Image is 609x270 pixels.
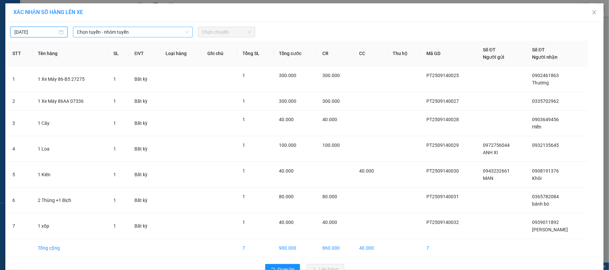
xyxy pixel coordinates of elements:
[387,41,421,66] th: Thu hộ
[129,110,160,136] td: Bất kỳ
[483,143,510,148] span: 0972756044
[532,73,559,78] span: 0902461863
[242,117,245,122] span: 1
[532,220,559,225] span: 0939011892
[532,54,557,60] span: Người nhận
[242,98,245,104] span: 1
[532,176,541,181] span: Khôi
[532,227,568,232] span: [PERSON_NAME]
[202,41,237,66] th: Ghi chú
[242,143,245,148] span: 1
[7,92,32,110] td: 2
[160,41,202,66] th: Loại hàng
[426,143,459,148] span: PT2509140029
[129,66,160,92] td: Bất kỳ
[585,3,604,22] button: Close
[322,194,337,199] span: 80.000
[7,136,32,162] td: 4
[113,98,116,104] span: 1
[274,41,317,66] th: Tổng cước
[483,150,498,155] span: ANH XI
[279,73,296,78] span: 300.000
[322,73,340,78] span: 300.000
[7,188,32,213] td: 6
[322,98,340,104] span: 300.000
[242,73,245,78] span: 1
[317,239,354,257] td: 860.000
[43,10,64,64] b: BIÊN NHẬN GỬI HÀNG HÓA
[242,168,245,174] span: 1
[359,168,374,174] span: 40.000
[274,239,317,257] td: 900.000
[129,162,160,188] td: Bất kỳ
[242,194,245,199] span: 1
[73,8,89,24] img: logo.jpg
[14,28,58,36] input: 14/09/2025
[279,143,296,148] span: 100.000
[421,239,478,257] td: 7
[129,188,160,213] td: Bất kỳ
[7,66,32,92] td: 1
[279,117,294,122] span: 40.000
[426,220,459,225] span: PT2509140032
[532,80,549,85] span: Thương
[279,168,294,174] span: 40.000
[7,213,32,239] td: 7
[237,239,274,257] td: 7
[32,110,108,136] td: 1 Cây
[322,220,337,225] span: 40.000
[532,117,559,122] span: 0903649456
[13,9,83,15] span: XÁC NHẬN SỐ HÀNG LÊN XE
[113,223,116,229] span: 1
[32,136,108,162] td: 1 Loa
[113,76,116,82] span: 1
[532,143,559,148] span: 0932135645
[129,213,160,239] td: Bất kỳ
[129,136,160,162] td: Bất kỳ
[317,41,354,66] th: CR
[32,162,108,188] td: 1 Kiên
[279,98,296,104] span: 300.000
[426,73,459,78] span: PT2509140025
[532,47,545,52] span: Số ĐT
[532,98,559,104] span: 0335702962
[426,117,459,122] span: PT2509140028
[426,98,459,104] span: PT2509140027
[426,168,459,174] span: PT2509140030
[113,198,116,203] span: 1
[421,41,478,66] th: Mã GD
[32,188,108,213] td: 2 Thùng +1 Bịch
[483,47,496,52] span: Số ĐT
[32,41,108,66] th: Tên hàng
[592,10,597,15] span: close
[77,27,189,37] span: Chọn tuyến - nhóm tuyến
[108,41,129,66] th: SL
[7,41,32,66] th: STT
[8,43,38,74] b: [PERSON_NAME]
[113,172,116,177] span: 1
[532,194,559,199] span: 0365782084
[322,143,340,148] span: 100.000
[32,213,108,239] td: 1 xốp
[242,220,245,225] span: 1
[483,168,510,174] span: 0943232661
[56,32,92,40] li: (c) 2017
[279,220,294,225] span: 40.000
[322,117,337,122] span: 40.000
[129,92,160,110] td: Bất kỳ
[354,41,387,66] th: CC
[185,30,189,34] span: down
[483,176,493,181] span: MAN
[426,194,459,199] span: PT2509140031
[7,162,32,188] td: 5
[483,54,504,60] span: Người gửi
[532,201,549,207] span: bánh bò
[279,194,294,199] span: 80.000
[32,92,108,110] td: 1 Xe Máy 86AA 07336
[354,239,387,257] td: 40.000
[32,239,108,257] td: Tổng cộng
[532,124,541,129] span: Hiền
[532,168,559,174] span: 0908191376
[32,66,108,92] td: 1 Xe Máy 86-B5 27275
[56,25,92,31] b: [DOMAIN_NAME]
